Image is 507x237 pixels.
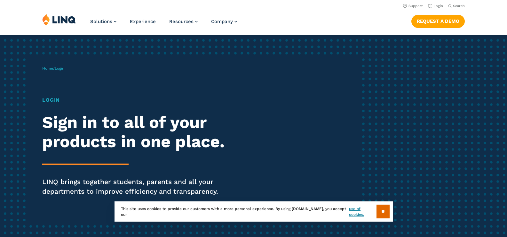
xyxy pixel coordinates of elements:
span: Resources [169,19,194,24]
button: Open Search Bar [448,4,465,8]
p: LINQ brings together students, parents and all your departments to improve efficiency and transpa... [42,177,238,196]
a: Support [403,4,423,8]
h1: Login [42,96,238,104]
a: Home [42,66,53,71]
a: Resources [169,19,198,24]
span: Login [55,66,64,71]
img: LINQ | K‑12 Software [42,13,76,26]
h2: Sign in to all of your products in one place. [42,113,238,151]
a: Solutions [90,19,116,24]
span: / [42,66,64,71]
a: Login [428,4,443,8]
span: Company [211,19,233,24]
a: Company [211,19,237,24]
nav: Button Navigation [411,13,465,28]
a: Experience [130,19,156,24]
span: Search [453,4,465,8]
nav: Primary Navigation [90,13,237,35]
a: Request a Demo [411,15,465,28]
div: This site uses cookies to provide our customers with a more personal experience. By using [DOMAIN... [115,201,393,222]
span: Solutions [90,19,112,24]
a: use of cookies. [349,206,376,217]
